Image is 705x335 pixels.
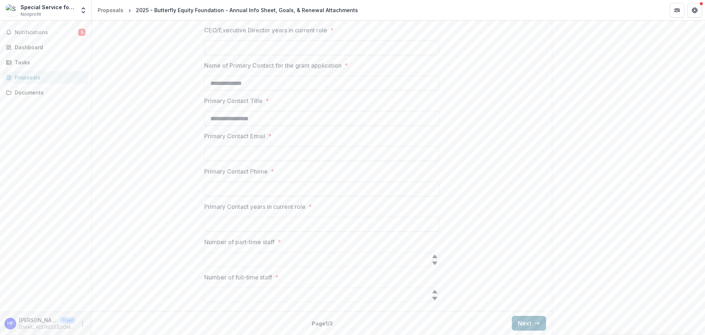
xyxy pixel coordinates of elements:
[19,316,57,324] p: [PERSON_NAME] Foong
[312,320,333,327] p: Page 1 / 3
[60,317,75,324] p: User
[3,41,88,53] a: Dashboard
[687,3,702,18] button: Get Help
[15,89,83,96] div: Documents
[78,319,87,328] button: More
[204,273,272,282] p: Number of full-time staff
[15,29,78,36] span: Notifications
[204,132,265,140] p: Primary Contact Email
[21,3,75,11] div: Special Service for Groups
[15,58,83,66] div: Tasks
[204,238,275,246] p: Number of part-time staff
[204,202,305,211] p: Primary Contact years in current role
[204,167,268,176] p: Primary Contact Phone
[95,5,361,15] nav: breadcrumb
[512,316,546,331] button: Next
[19,324,75,331] p: [EMAIL_ADDRESS][DOMAIN_NAME]
[3,71,88,83] a: Proposals
[78,29,86,36] span: 5
[98,6,123,14] div: Proposals
[204,61,341,70] p: Name of Primary Contact for the grant application
[15,43,83,51] div: Dashboard
[204,96,263,105] p: Primary Contact Title
[3,56,88,68] a: Tasks
[21,11,41,18] span: Nonprofit
[15,74,83,81] div: Proposals
[3,86,88,99] a: Documents
[7,321,13,326] div: Heng Lam Foong
[204,26,327,35] p: CEO/Executive Director years in current role
[78,3,88,18] button: Open entity switcher
[6,4,18,16] img: Special Service for Groups
[95,5,126,15] a: Proposals
[3,26,88,38] button: Notifications5
[670,3,684,18] button: Partners
[136,6,358,14] div: 2025 - Butterfly Equity Foundation - Annual Info Sheet, Goals, & Renewal Attachments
